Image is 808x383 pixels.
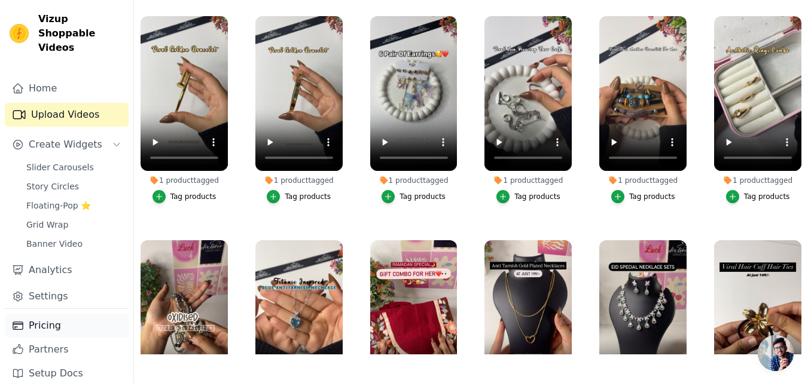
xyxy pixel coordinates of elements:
[5,314,129,338] a: Pricing
[19,216,129,233] a: Grid Wrap
[170,192,217,201] div: Tag products
[267,190,331,203] button: Tag products
[370,176,458,185] div: 1 product tagged
[714,176,801,185] div: 1 product tagged
[514,192,560,201] div: Tag products
[611,190,675,203] button: Tag products
[26,238,83,250] span: Banner Video
[26,219,68,231] span: Grid Wrap
[5,338,129,361] a: Partners
[10,24,29,43] img: Vizup
[19,235,129,252] a: Banner Video
[285,192,331,201] div: Tag products
[38,12,124,55] span: Vizup Shoppable Videos
[726,190,790,203] button: Tag products
[400,192,446,201] div: Tag products
[5,284,129,308] a: Settings
[5,258,129,282] a: Analytics
[496,190,560,203] button: Tag products
[255,176,343,185] div: 1 product tagged
[29,137,102,152] span: Create Widgets
[758,335,794,371] div: Open chat
[141,176,228,185] div: 1 product tagged
[153,190,217,203] button: Tag products
[744,192,790,201] div: Tag products
[599,176,687,185] div: 1 product tagged
[484,176,572,185] div: 1 product tagged
[19,178,129,195] a: Story Circles
[5,76,129,100] a: Home
[5,133,129,157] button: Create Widgets
[26,180,79,192] span: Story Circles
[26,200,91,212] span: Floating-Pop ⭐
[382,190,446,203] button: Tag products
[19,159,129,176] a: Slider Carousels
[26,161,94,173] span: Slider Carousels
[19,197,129,214] a: Floating-Pop ⭐
[629,192,675,201] div: Tag products
[5,103,129,127] a: Upload Videos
